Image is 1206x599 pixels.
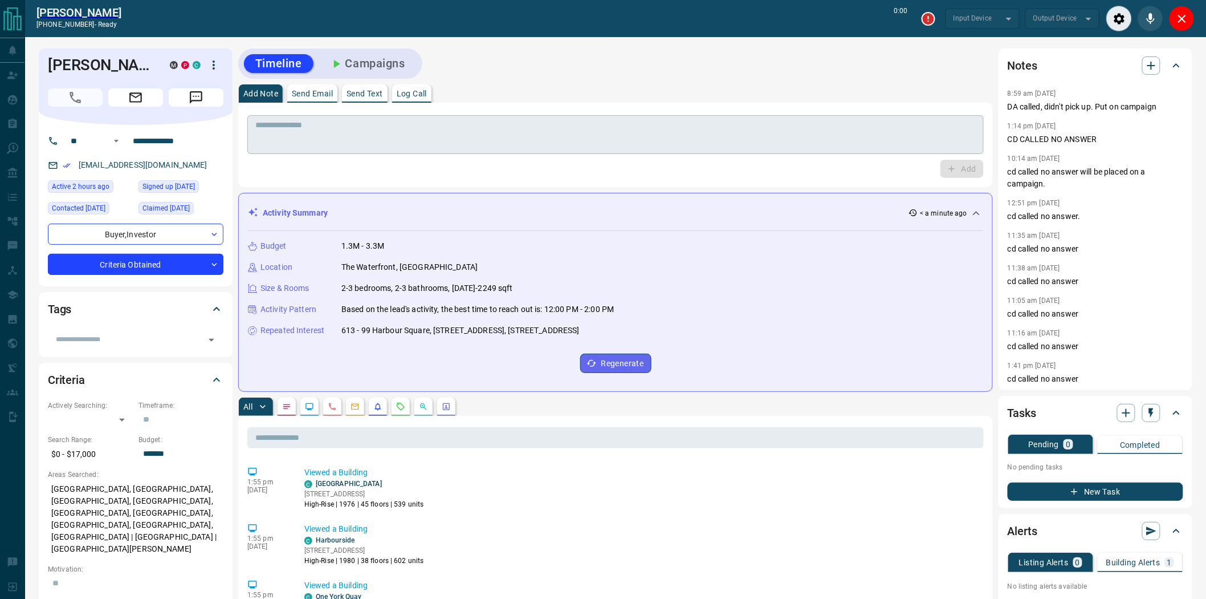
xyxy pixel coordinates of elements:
span: Signed up [DATE] [142,181,195,192]
span: Active 2 hours ago [52,181,109,192]
div: Alerts [1008,517,1183,545]
h2: Notes [1008,56,1037,75]
span: Contacted [DATE] [52,203,105,214]
p: 11:38 am [DATE] [1008,264,1060,272]
p: [STREET_ADDRESS] [304,489,424,499]
p: Completed [1120,441,1160,449]
p: 1:55 pm [247,535,287,543]
p: The Waterfront, [GEOGRAPHIC_DATA] [341,261,478,273]
p: Send Text [347,90,383,98]
p: cd called no answer. [1008,211,1183,222]
p: [PHONE_NUMBER] - [36,19,121,30]
p: Based on the lead's activity, the best time to reach out is: 12:00 PM - 2:00 PM [341,303,614,315]
p: Size & Rooms [260,282,309,294]
svg: Email Verified [63,161,71,169]
button: Open [109,134,123,148]
p: Activity Summary [263,207,328,219]
p: Repeated Interest [260,325,324,337]
p: High-Rise | 1980 | 38 floors | 602 units [304,556,424,566]
a: Harbourside [316,536,355,544]
button: Regenerate [580,354,651,373]
svg: Notes [282,402,291,411]
p: 1:14 pm [DATE] [1008,122,1056,130]
h2: Tags [48,300,71,318]
p: Budget [260,240,287,252]
div: Tasks [1008,399,1183,427]
p: [DATE] [247,543,287,551]
p: Viewed a Building [304,580,979,592]
a: [EMAIL_ADDRESS][DOMAIN_NAME] [79,160,207,169]
p: Send Email [292,90,333,98]
a: [GEOGRAPHIC_DATA] [316,480,382,488]
p: Log Call [397,90,427,98]
p: 0:00 [894,6,908,31]
p: 11:16 am [DATE] [1008,329,1060,337]
p: Areas Searched: [48,470,223,480]
p: Actively Searching: [48,400,133,411]
h1: [PERSON_NAME] [48,56,153,74]
p: Timeframe: [138,400,223,411]
h2: Criteria [48,371,85,389]
div: Wed Feb 26 2025 [138,202,223,218]
p: cd called no answer [1008,276,1183,288]
p: Building Alerts [1106,558,1160,566]
div: Buyer , Investor [48,224,223,245]
p: 2-3 bedrooms, 2-3 bathrooms, [DATE]-2249 sqft [341,282,513,294]
p: cd called no answer [1008,341,1183,353]
div: Sun Aug 10 2025 [48,202,133,218]
p: 613 - 99 Harbour Square, [STREET_ADDRESS], [STREET_ADDRESS] [341,325,580,337]
p: Viewed a Building [304,523,979,535]
span: ready [98,21,117,29]
p: 0 [1075,558,1080,566]
h2: Tasks [1008,404,1036,422]
div: condos.ca [193,61,201,69]
div: Tags [48,296,223,323]
div: Mute [1138,6,1163,31]
div: Wed Aug 13 2025 [48,180,133,196]
p: Activity Pattern [260,303,316,315]
p: Viewed a Building [304,467,979,479]
svg: Listing Alerts [373,402,382,411]
p: [GEOGRAPHIC_DATA], [GEOGRAPHIC_DATA], [GEOGRAPHIC_DATA], [GEOGRAPHIC_DATA], [GEOGRAPHIC_DATA], [G... [48,480,223,558]
p: 10:14 am [DATE] [1008,155,1060,163]
div: Audio Settings [1106,6,1132,31]
p: 1.3M - 3.3M [341,240,384,252]
div: Close [1169,6,1195,31]
p: Pending [1028,440,1059,448]
p: High-Rise | 1976 | 45 floors | 539 units [304,499,424,509]
button: Campaigns [318,54,417,73]
div: Activity Summary< a minute ago [248,203,983,224]
p: cd called no answer will be placed on a campaign. [1008,166,1183,190]
p: All [243,403,252,411]
p: 1 [1167,558,1172,566]
p: 11:35 am [DATE] [1008,232,1060,240]
p: cd called no answer [1008,308,1183,320]
div: Criteria Obtained [48,254,223,275]
h2: Alerts [1008,522,1037,540]
p: 8:59 am [DATE] [1008,90,1056,98]
span: Claimed [DATE] [142,203,190,214]
button: Timeline [244,54,313,73]
p: 1:55 pm [247,591,287,599]
p: DA called, didn't pick up. Put on campaign [1008,101,1183,113]
svg: Calls [328,402,337,411]
p: No listing alerts available [1008,581,1183,592]
div: property.ca [181,61,189,69]
button: New Task [1008,483,1183,501]
p: cd called no answer [1008,243,1183,255]
p: Search Range: [48,435,133,445]
a: [PERSON_NAME] [36,6,121,19]
p: 11:05 am [DATE] [1008,297,1060,305]
div: mrloft.ca [170,61,178,69]
div: condos.ca [304,537,312,545]
div: Sun Sep 25 2016 [138,180,223,196]
p: CD CALLED NO ANSWER [1008,133,1183,145]
p: < a minute ago [920,208,967,218]
p: 1:41 pm [DATE] [1008,362,1056,370]
div: Notes [1008,52,1183,79]
p: Listing Alerts [1019,558,1069,566]
p: 1:55 pm [247,478,287,486]
span: Call [48,88,103,107]
p: No pending tasks [1008,459,1183,476]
